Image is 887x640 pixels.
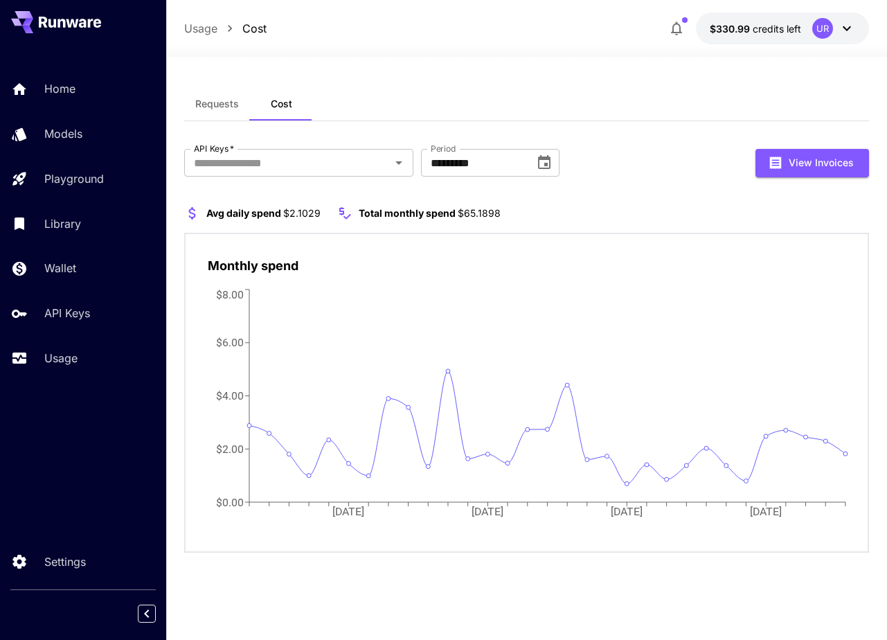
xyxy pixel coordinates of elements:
tspan: $8.00 [216,287,244,301]
span: $330.99 [710,23,753,35]
tspan: $0.00 [216,495,244,508]
a: Usage [184,20,217,37]
tspan: [DATE] [750,505,782,518]
p: Monthly spend [208,256,298,275]
span: Requests [195,98,239,110]
span: Avg daily spend [206,207,281,219]
span: credits left [753,23,801,35]
button: $330.98525UR [696,12,869,44]
span: Total monthly spend [359,207,456,219]
tspan: $4.00 [216,389,244,402]
tspan: $6.00 [216,336,244,349]
tspan: $2.00 [216,442,244,455]
p: Library [44,215,81,232]
label: API Keys [194,143,234,154]
tspan: [DATE] [472,505,503,518]
span: Cost [271,98,292,110]
p: Settings [44,553,86,570]
p: Usage [44,350,78,366]
a: View Invoices [755,155,869,168]
button: View Invoices [755,149,869,177]
div: $330.98525 [710,21,801,36]
p: Wallet [44,260,76,276]
div: UR [812,18,833,39]
p: Playground [44,170,104,187]
button: Choose date, selected date is Jul 1, 2025 [530,149,558,177]
tspan: [DATE] [611,505,643,518]
button: Collapse sidebar [138,605,156,623]
p: Home [44,80,75,97]
p: API Keys [44,305,90,321]
div: Collapse sidebar [148,601,166,626]
p: Models [44,125,82,142]
tspan: [DATE] [333,505,365,518]
span: $2.1029 [283,207,321,219]
a: Cost [242,20,267,37]
label: Period [431,143,456,154]
span: $65.1898 [458,207,501,219]
button: Open [389,153,409,172]
nav: breadcrumb [184,20,267,37]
